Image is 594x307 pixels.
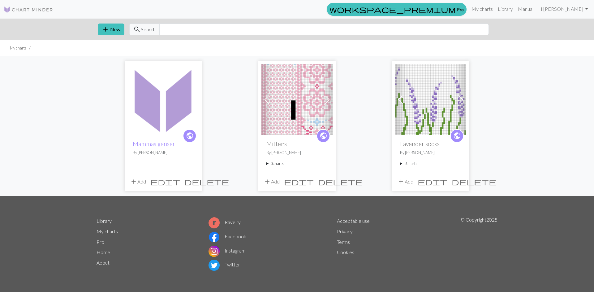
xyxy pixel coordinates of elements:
[266,150,328,156] p: By [PERSON_NAME]
[536,3,590,15] a: Hi[PERSON_NAME]
[418,178,447,185] i: Edit
[150,177,180,186] span: edit
[282,176,316,188] button: Edit
[395,176,415,188] button: Add
[329,5,456,14] span: workspace_premium
[316,129,330,143] a: public
[266,161,328,166] summary: 3charts
[186,130,194,142] i: public
[400,140,461,147] h2: Lavender socks
[133,150,194,156] p: By [PERSON_NAME]
[128,64,199,135] img: Mammas genser
[337,218,370,224] a: Acceptable use
[209,231,220,243] img: Facebook logo
[261,96,333,102] a: Mittens
[261,64,333,135] img: Mittens
[97,239,104,245] a: Pro
[469,3,495,15] a: My charts
[97,228,118,234] a: My charts
[209,246,220,257] img: Instagram logo
[186,131,194,141] span: public
[400,150,461,156] p: By [PERSON_NAME]
[460,216,497,272] p: © Copyright 2025
[209,233,246,239] a: Facebook
[284,177,314,186] span: edit
[453,131,461,141] span: public
[209,248,246,253] a: Instagram
[209,219,241,225] a: Ravelry
[128,176,148,188] button: Add
[10,45,27,51] li: My charts
[452,177,496,186] span: delete
[337,239,350,245] a: Terms
[316,176,365,188] button: Delete
[395,64,466,135] img: Lavender socks
[395,96,466,102] a: Lavender socks
[318,177,363,186] span: delete
[150,178,180,185] i: Edit
[397,177,405,186] span: add
[327,3,467,16] a: Pro
[337,228,353,234] a: Privacy
[515,3,536,15] a: Manual
[209,260,220,271] img: Twitter logo
[261,176,282,188] button: Add
[495,3,515,15] a: Library
[415,176,450,188] button: Edit
[266,140,328,147] h2: Mittens
[133,25,141,34] span: search
[130,177,137,186] span: add
[209,217,220,228] img: Ravelry logo
[264,177,271,186] span: add
[209,262,240,267] a: Twitter
[337,249,354,255] a: Cookies
[128,96,199,102] a: Mammas genser
[133,140,175,147] a: Mammas genser
[182,176,231,188] button: Delete
[97,260,110,266] a: About
[320,130,327,142] i: public
[97,249,110,255] a: Home
[400,161,461,166] summary: 2charts
[184,177,229,186] span: delete
[97,218,112,224] a: Library
[450,176,498,188] button: Delete
[98,24,124,35] button: New
[450,129,464,143] a: public
[284,178,314,185] i: Edit
[453,130,461,142] i: public
[183,129,196,143] a: public
[102,25,109,34] span: add
[418,177,447,186] span: edit
[4,6,53,13] img: Logo
[320,131,327,141] span: public
[148,176,182,188] button: Edit
[141,26,156,33] span: Search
